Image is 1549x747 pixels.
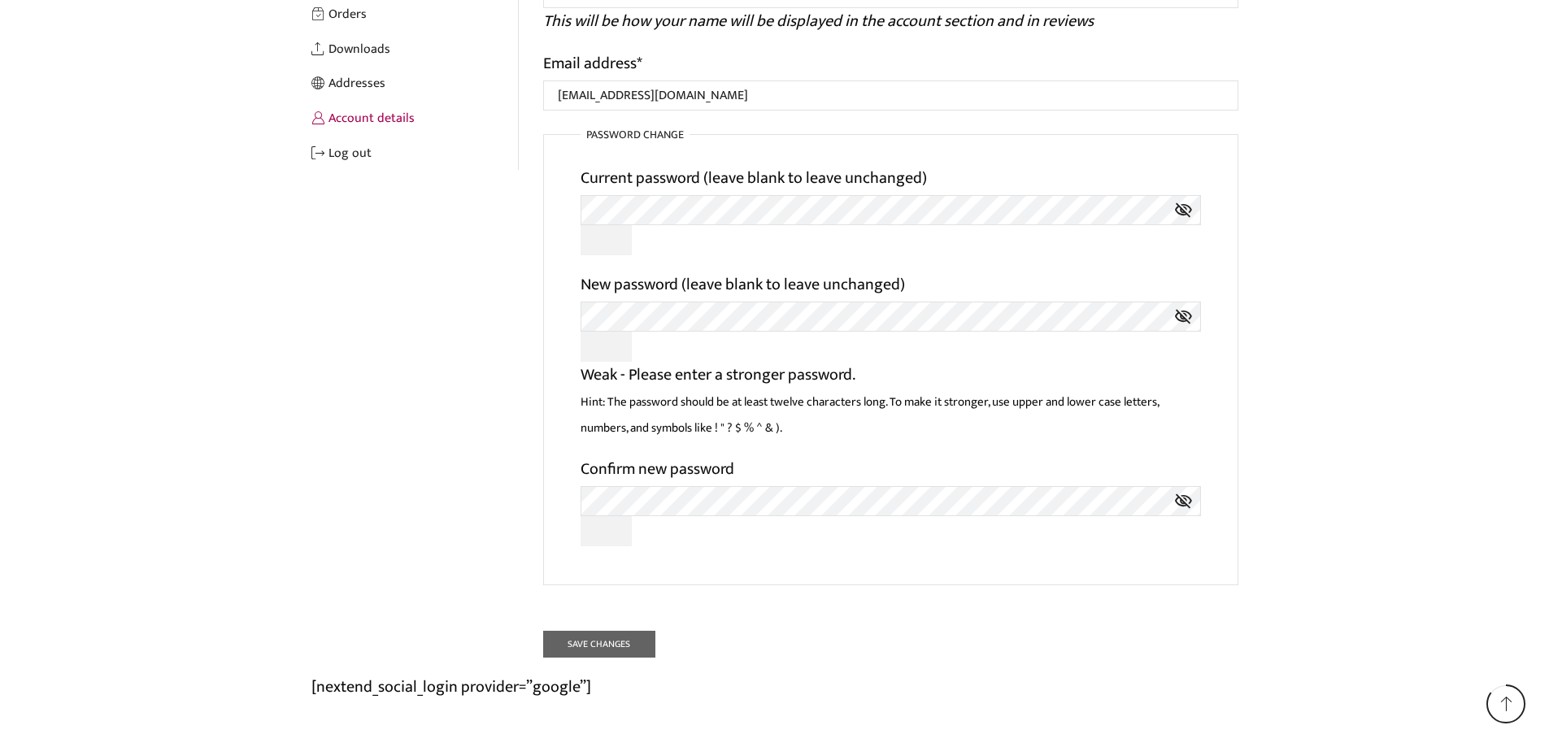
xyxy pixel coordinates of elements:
small: Hint: The password should be at least twelve characters long. To make it stronger, use upper and ... [581,392,1159,438]
button: Show password [581,225,633,255]
button: Save changes [543,631,656,658]
a: Downloads [311,32,518,67]
button: Show password [581,516,633,546]
legend: Password change [581,127,690,143]
a: Account details [311,101,518,136]
a: Addresses [311,66,518,101]
a: Log out [311,136,518,171]
label: Confirm new password [581,456,734,482]
label: Current password (leave blank to leave unchanged) [581,165,927,191]
label: Email address [543,50,642,76]
div: Weak - Please enter a stronger password. [581,362,1201,388]
em: This will be how your name will be displayed in the account section and in reviews [543,7,1094,35]
button: Show password [581,332,633,362]
label: New password (leave blank to leave unchanged) [581,271,905,297]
